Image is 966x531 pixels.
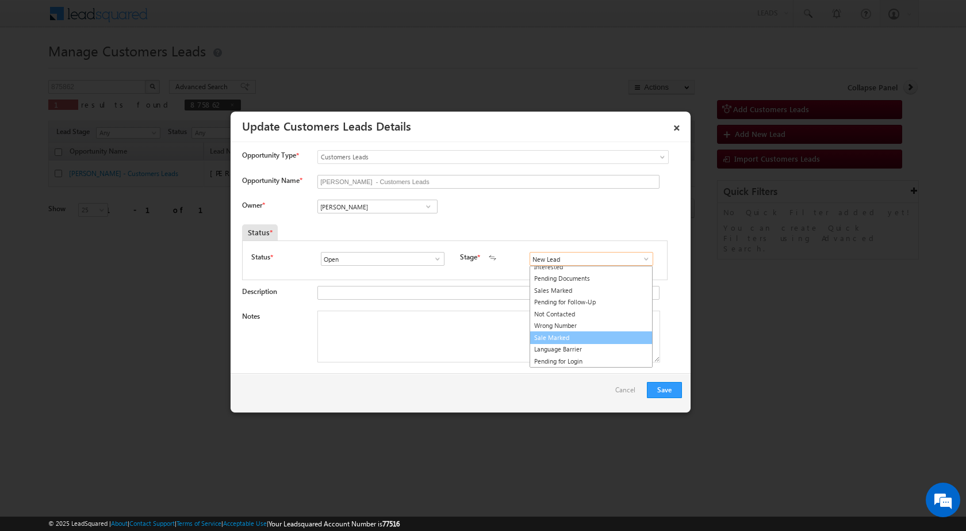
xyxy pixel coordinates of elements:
[242,201,264,209] label: Owner
[251,252,270,262] label: Status
[530,320,652,332] a: Wrong Number
[530,343,652,356] a: Language Barrier
[269,519,400,528] span: Your Leadsquared Account Number is
[667,116,687,136] a: ×
[242,117,411,133] a: Update Customers Leads Details
[530,308,652,320] a: Not Contacted
[20,60,48,75] img: d_60004797649_company_0_60004797649
[60,60,193,75] div: Chat with us now
[242,176,302,185] label: Opportunity Name
[111,519,128,527] a: About
[129,519,175,527] a: Contact Support
[530,296,652,308] a: Pending for Follow-Up
[48,518,400,529] span: © 2025 LeadSquared | | | | |
[317,200,438,213] input: Type to Search
[530,252,653,266] input: Type to Search
[382,519,400,528] span: 77516
[321,252,444,266] input: Type to Search
[636,253,650,265] a: Show All Items
[530,356,652,368] a: Pending for Login
[223,519,267,527] a: Acceptable Use
[427,253,442,265] a: Show All Items
[530,331,653,345] a: Sale Marked
[189,6,216,33] div: Minimize live chat window
[615,382,641,404] a: Cancel
[530,273,652,285] a: Pending Documents
[421,201,435,212] a: Show All Items
[318,152,622,162] span: Customers Leads
[15,106,210,345] textarea: Type your message and hit 'Enter'
[317,150,669,164] a: Customers Leads
[460,252,477,262] label: Stage
[530,261,652,273] a: Interested
[647,382,682,398] button: Save
[242,224,278,240] div: Status
[242,287,277,296] label: Description
[530,285,652,297] a: Sales Marked
[242,312,260,320] label: Notes
[177,519,221,527] a: Terms of Service
[242,150,296,161] span: Opportunity Type
[156,354,209,370] em: Start Chat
